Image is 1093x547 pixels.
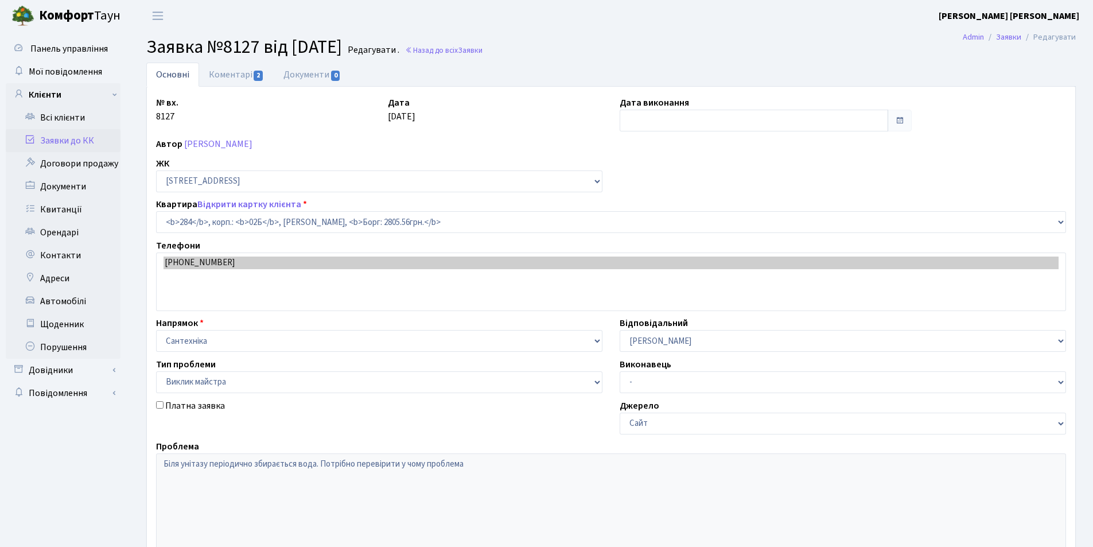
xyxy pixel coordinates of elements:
a: Назад до всіхЗаявки [405,45,483,56]
label: Дата виконання [620,96,689,110]
a: Щоденник [6,313,120,336]
label: Квартира [156,197,307,211]
span: Заявка №8127 від [DATE] [146,34,342,60]
select: ) [156,211,1066,233]
option: [PHONE_NUMBER] [164,257,1059,269]
b: [PERSON_NAME] [PERSON_NAME] [939,10,1079,22]
a: Мої повідомлення [6,60,120,83]
label: Джерело [620,399,659,413]
a: Панель управління [6,37,120,60]
a: Заявки [996,31,1021,43]
img: logo.png [11,5,34,28]
span: 2 [254,71,263,81]
li: Редагувати [1021,31,1076,44]
a: Клієнти [6,83,120,106]
a: Всі клієнти [6,106,120,129]
a: [PERSON_NAME] [184,138,252,150]
label: № вх. [156,96,178,110]
a: Документи [274,63,351,87]
a: Порушення [6,336,120,359]
a: Коментарі [199,63,274,87]
span: Мої повідомлення [29,65,102,78]
button: Переключити навігацію [143,6,172,25]
a: Квитанції [6,198,120,221]
small: Редагувати . [345,45,399,56]
span: Таун [39,6,120,26]
select: ) [156,371,602,393]
label: Напрямок [156,316,204,330]
a: Орендарі [6,221,120,244]
a: Адреси [6,267,120,290]
div: 8127 [147,96,379,131]
label: Платна заявка [165,399,225,413]
a: Довідники [6,359,120,382]
a: Відкрити картку клієнта [197,198,301,211]
a: Admin [963,31,984,43]
span: Панель управління [30,42,108,55]
div: [DATE] [379,96,611,131]
span: 0 [331,71,340,81]
a: Контакти [6,244,120,267]
b: Комфорт [39,6,94,25]
a: Заявки до КК [6,129,120,152]
a: Автомобілі [6,290,120,313]
a: Повідомлення [6,382,120,405]
label: Тип проблеми [156,358,216,371]
label: Телефони [156,239,200,253]
label: Виконавець [620,358,671,371]
nav: breadcrumb [946,25,1093,49]
label: ЖК [156,157,169,170]
a: [PERSON_NAME] [PERSON_NAME] [939,9,1079,23]
a: Договори продажу [6,152,120,175]
label: Проблема [156,440,199,453]
a: Основні [146,63,199,87]
label: Відповідальний [620,316,688,330]
span: Заявки [458,45,483,56]
label: Дата [388,96,410,110]
label: Автор [156,137,182,151]
a: Документи [6,175,120,198]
